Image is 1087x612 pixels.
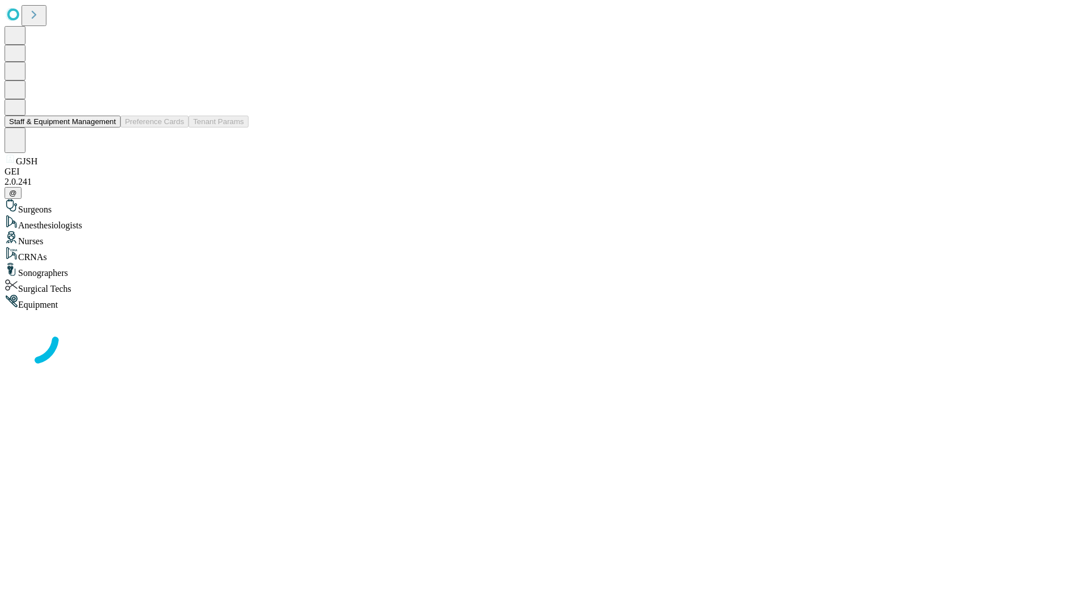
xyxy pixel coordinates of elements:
[5,187,22,199] button: @
[5,231,1082,246] div: Nurses
[5,116,121,127] button: Staff & Equipment Management
[121,116,189,127] button: Preference Cards
[9,189,17,197] span: @
[189,116,249,127] button: Tenant Params
[5,215,1082,231] div: Anesthesiologists
[5,294,1082,310] div: Equipment
[5,278,1082,294] div: Surgical Techs
[5,199,1082,215] div: Surgeons
[5,246,1082,262] div: CRNAs
[5,177,1082,187] div: 2.0.241
[5,262,1082,278] div: Sonographers
[16,156,37,166] span: GJSH
[5,167,1082,177] div: GEI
